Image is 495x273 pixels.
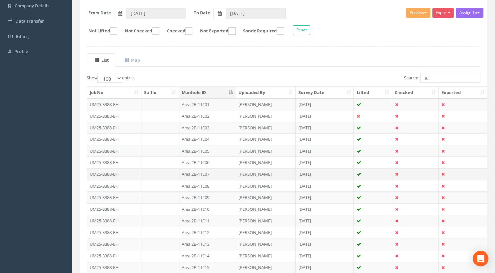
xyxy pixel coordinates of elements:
[296,191,354,203] td: [DATE]
[179,168,236,180] td: Area 2B-1 IC07
[236,133,296,145] td: [PERSON_NAME]
[296,87,354,99] th: Survey Date: activate to sort column ascending
[87,250,141,262] td: UM25-3388-BH
[125,57,140,63] uib-tab-heading: Map
[296,180,354,192] td: [DATE]
[193,27,236,35] label: Not Exported
[179,145,236,157] td: Area 2B-1 IC05
[87,145,141,157] td: UM25-3388-BH
[236,99,296,110] td: [PERSON_NAME]
[456,8,483,18] button: Assign To
[236,87,296,99] th: Uploaded By: activate to sort column ascending
[296,122,354,134] td: [DATE]
[179,122,236,134] td: Area 2B-1 IC03
[179,203,236,215] td: Area 2B-1 IC10
[179,191,236,203] td: Area 2B-1 IC09
[236,145,296,157] td: [PERSON_NAME]
[179,250,236,262] td: Area 2B-1 IC14
[87,99,141,110] td: UM25-3388-BH
[179,238,236,250] td: Area 2B-1 IC13
[116,53,147,67] a: Map
[296,168,354,180] td: [DATE]
[296,215,354,227] td: [DATE]
[237,27,284,35] label: Sonde Required
[236,250,296,262] td: [PERSON_NAME]
[392,87,439,99] th: Checked: activate to sort column ascending
[16,33,29,39] span: Billing
[87,191,141,203] td: UM25-3388-BH
[87,156,141,168] td: UM25-3388-BH
[354,87,392,99] th: Lifted: activate to sort column ascending
[236,168,296,180] td: [PERSON_NAME]
[236,203,296,215] td: [PERSON_NAME]
[87,168,141,180] td: UM25-3388-BH
[141,87,179,99] th: Suffix: activate to sort column ascending
[296,227,354,238] td: [DATE]
[236,180,296,192] td: [PERSON_NAME]
[236,238,296,250] td: [PERSON_NAME]
[160,27,192,35] label: Checked
[406,8,430,18] button: Preview
[293,25,310,35] button: Reset
[87,73,135,83] label: Show entries
[87,53,115,67] a: List
[194,10,210,16] label: To Date
[179,156,236,168] td: Area 2B-1 IC06
[296,110,354,122] td: [DATE]
[432,8,454,18] button: Export
[296,145,354,157] td: [DATE]
[97,73,122,83] select: Showentries
[439,87,487,99] th: Exported: activate to sort column ascending
[15,18,44,24] span: Data Transfer
[420,73,480,83] input: Search:
[88,10,111,16] label: From Date
[87,133,141,145] td: UM25-3388-BH
[236,227,296,238] td: [PERSON_NAME]
[236,191,296,203] td: [PERSON_NAME]
[15,3,49,9] span: Company Details
[87,87,141,99] th: Job No: activate to sort column ascending
[82,27,117,35] label: Not Lifted
[87,215,141,227] td: UM25-3388-BH
[179,227,236,238] td: Area 2B-1 IC12
[226,8,286,19] input: To Date
[236,156,296,168] td: [PERSON_NAME]
[95,57,109,63] uib-tab-heading: List
[87,110,141,122] td: UM25-3388-BH
[179,133,236,145] td: Area 2B-1 IC04
[179,110,236,122] td: Area 2B-1 IC02
[14,48,28,54] span: Profile
[296,133,354,145] td: [DATE]
[87,122,141,134] td: UM25-3388-BH
[236,110,296,122] td: [PERSON_NAME]
[118,27,159,35] label: Not Checked
[179,87,236,99] th: Manhole ID: activate to sort column descending
[236,215,296,227] td: [PERSON_NAME]
[87,203,141,215] td: UM25-3388-BH
[296,156,354,168] td: [DATE]
[179,215,236,227] td: Area 2B-1 IC11
[87,180,141,192] td: UM25-3388-BH
[87,238,141,250] td: UM25-3388-BH
[296,203,354,215] td: [DATE]
[236,122,296,134] td: [PERSON_NAME]
[404,73,480,83] label: Search:
[296,99,354,110] td: [DATE]
[296,250,354,262] td: [DATE]
[296,238,354,250] td: [DATE]
[179,99,236,110] td: Area 2B-1 IC01
[473,251,488,266] div: Open Intercom Messenger
[87,227,141,238] td: UM25-3388-BH
[179,180,236,192] td: Area 2B-1 IC08
[126,8,186,19] input: From Date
